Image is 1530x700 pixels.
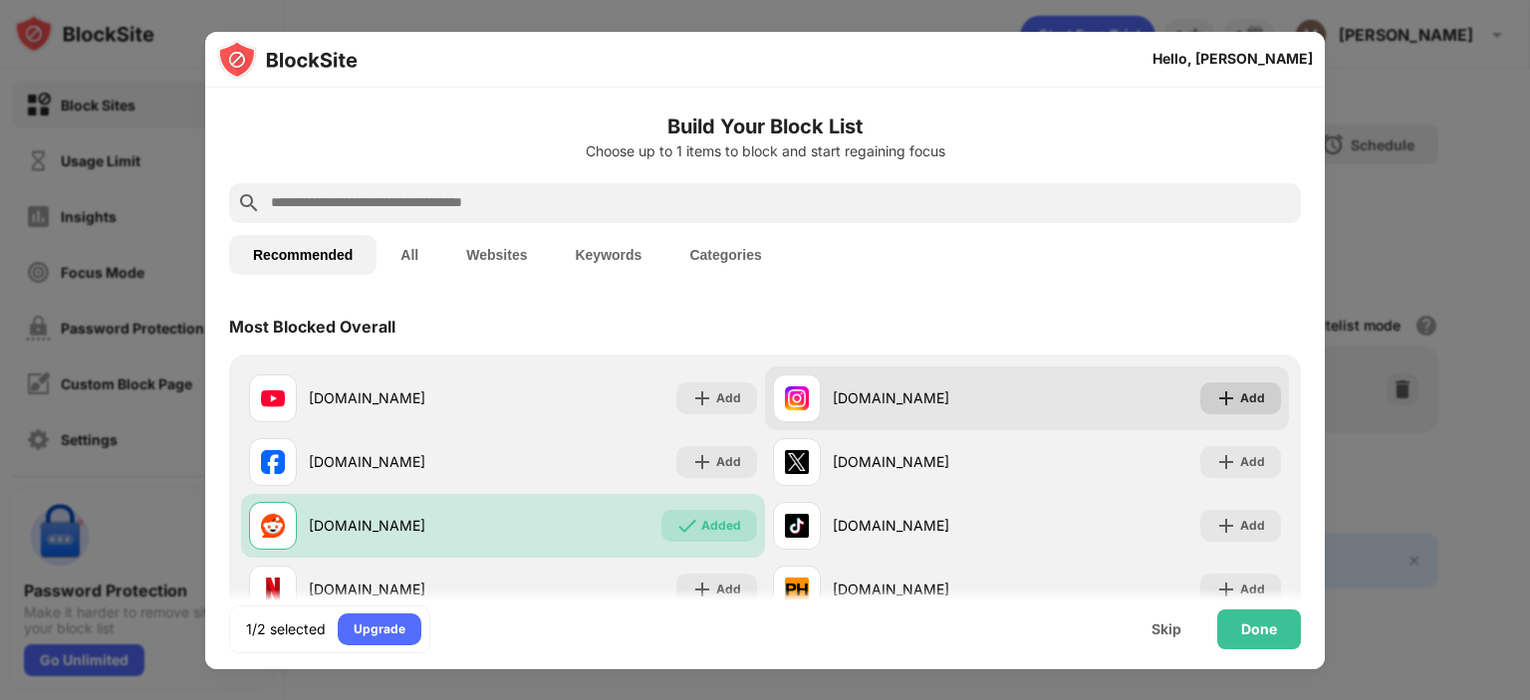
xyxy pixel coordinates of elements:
[1151,621,1181,637] div: Skip
[442,235,551,275] button: Websites
[1240,452,1265,472] div: Add
[309,451,503,472] div: [DOMAIN_NAME]
[716,580,741,599] div: Add
[833,515,1027,536] div: [DOMAIN_NAME]
[217,40,358,80] img: logo-blocksite.svg
[229,235,377,275] button: Recommended
[237,191,261,215] img: search.svg
[261,386,285,410] img: favicons
[665,235,785,275] button: Categories
[261,450,285,474] img: favicons
[229,112,1301,141] h6: Build Your Block List
[309,515,503,536] div: [DOMAIN_NAME]
[785,578,809,601] img: favicons
[309,579,503,599] div: [DOMAIN_NAME]
[551,235,665,275] button: Keywords
[229,143,1301,159] div: Choose up to 1 items to block and start regaining focus
[354,619,405,639] div: Upgrade
[833,579,1027,599] div: [DOMAIN_NAME]
[701,516,741,536] div: Added
[716,452,741,472] div: Add
[785,386,809,410] img: favicons
[1152,51,1313,67] div: Hello, [PERSON_NAME]
[1240,388,1265,408] div: Add
[229,317,395,337] div: Most Blocked Overall
[246,619,326,639] div: 1/2 selected
[785,450,809,474] img: favicons
[785,514,809,538] img: favicons
[833,387,1027,408] div: [DOMAIN_NAME]
[833,451,1027,472] div: [DOMAIN_NAME]
[261,578,285,601] img: favicons
[377,235,442,275] button: All
[716,388,741,408] div: Add
[261,514,285,538] img: favicons
[309,387,503,408] div: [DOMAIN_NAME]
[1241,621,1277,637] div: Done
[1240,580,1265,599] div: Add
[1240,516,1265,536] div: Add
